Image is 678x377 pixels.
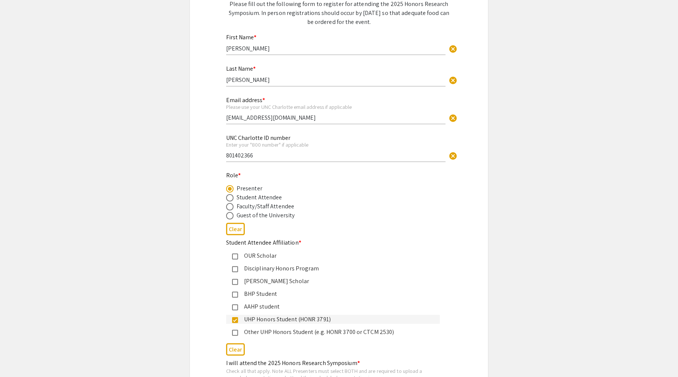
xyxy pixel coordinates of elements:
div: Please use your UNC Charlotte email address if applicable [226,104,446,110]
div: UHP Honors Student (HONR 3791) [238,315,434,324]
input: Type Here [226,76,446,84]
div: BHP Student [238,289,434,298]
mat-label: UNC Charlotte ID number [226,134,290,142]
span: cancel [449,45,457,53]
mat-label: Last Name [226,65,256,73]
input: Type Here [226,114,446,122]
div: Faculty/Staff Attendee [237,202,294,211]
mat-label: Student Attendee Affiliation [226,239,301,246]
div: Student Attendee [237,193,282,202]
input: Type Here [226,45,446,52]
span: cancel [449,114,457,123]
div: [PERSON_NAME] Scholar [238,277,434,286]
button: Clear [446,72,460,87]
input: Type Here [226,151,446,159]
button: Clear [226,343,245,356]
div: OUR Scholar [238,251,434,260]
button: Clear [446,148,460,163]
mat-label: Role [226,171,241,179]
button: Clear [226,223,245,235]
div: Enter your "800 number" if applicable [226,141,446,148]
span: cancel [449,76,457,85]
div: Presenter [237,184,262,193]
mat-label: First Name [226,33,256,41]
div: Other UHP Honors Student (e.g. HONR 3700 or CTCM 2530) [238,328,434,337]
button: Clear [446,41,460,56]
iframe: Chat [6,343,32,371]
div: Disciplinary Honors Program [238,264,434,273]
div: Guest of the University [237,211,295,220]
button: Clear [446,110,460,125]
div: AAHP student [238,302,434,311]
mat-label: I will attend the 2025 Honors Research Symposium [226,359,360,367]
span: cancel [449,151,457,160]
mat-label: Email address [226,96,265,104]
